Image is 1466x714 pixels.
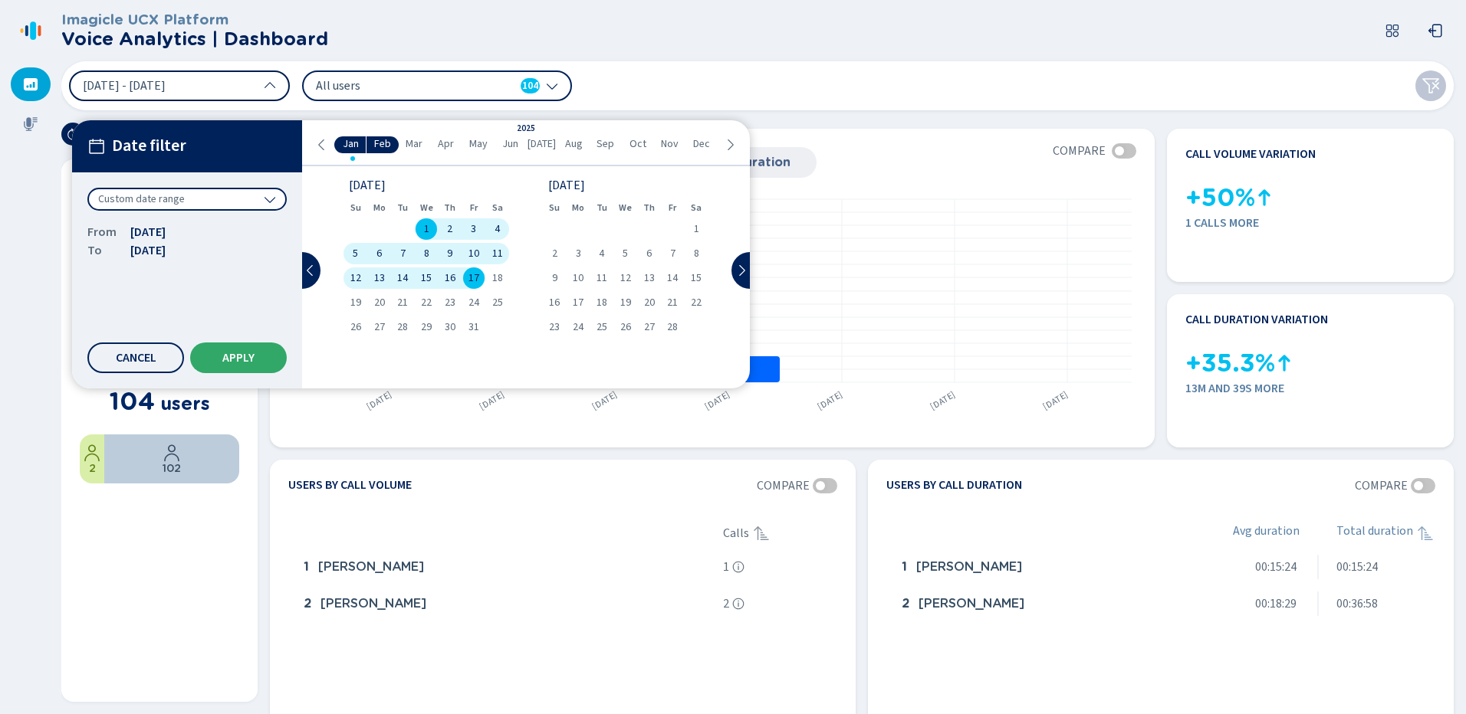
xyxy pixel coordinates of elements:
[469,138,488,150] span: May
[643,202,655,213] abbr: Thursday
[87,223,118,241] span: From
[462,243,485,264] div: Fri Jan 10 2025
[613,267,637,289] div: Wed Feb 12 2025
[567,292,590,313] div: Mon Feb 17 2025
[691,297,702,308] span: 22
[613,243,637,264] div: Wed Feb 05 2025
[567,316,590,338] div: Mon Feb 24 2025
[590,292,614,313] div: Tue Feb 18 2025
[447,224,452,234] span: 2
[565,138,583,150] span: Aug
[397,273,408,283] span: 14
[597,297,607,308] span: 18
[367,267,391,289] div: Mon Jan 13 2025
[492,202,503,213] abbr: Saturday
[343,138,359,150] span: Jan
[485,218,509,240] div: Sat Jan 04 2025
[415,292,439,313] div: Wed Jan 22 2025
[613,316,637,338] div: Wed Feb 26 2025
[543,267,567,289] div: Sun Feb 09 2025
[590,267,614,289] div: Tue Feb 11 2025
[661,138,679,150] span: Nov
[424,248,429,259] span: 8
[264,80,276,92] svg: chevron-up
[597,322,607,332] span: 25
[685,267,708,289] div: Sat Feb 15 2025
[694,248,699,259] span: 8
[397,297,408,308] span: 21
[316,139,328,151] svg: chevron-left
[462,218,485,240] div: Fri Jan 03 2025
[439,292,462,313] div: Thu Jan 23 2025
[190,342,287,373] button: Apply
[495,224,500,234] span: 4
[613,292,637,313] div: Wed Feb 19 2025
[685,243,708,264] div: Sat Feb 08 2025
[573,322,583,332] span: 24
[304,264,317,277] svg: chevron-left
[644,322,655,332] span: 27
[222,352,255,364] span: Apply
[350,297,361,308] span: 19
[87,241,118,260] span: To
[549,202,560,213] abbr: Sunday
[468,248,479,259] span: 10
[637,267,661,289] div: Thu Feb 13 2025
[367,316,391,338] div: Mon Jan 27 2025
[597,138,614,150] span: Sep
[661,316,685,338] div: Fri Feb 28 2025
[573,273,583,283] span: 10
[590,316,614,338] div: Tue Feb 25 2025
[420,202,433,213] abbr: Wednesday
[492,248,503,259] span: 11
[343,243,367,264] div: Sun Jan 05 2025
[502,138,518,150] span: Jun
[470,202,478,213] abbr: Friday
[400,248,406,259] span: 7
[597,202,607,213] abbr: Tuesday
[343,292,367,313] div: Sun Jan 19 2025
[620,297,631,308] span: 19
[373,202,386,213] abbr: Monday
[87,137,106,156] svg: calendar
[421,322,432,332] span: 29
[546,80,558,92] svg: chevron-down
[367,243,391,264] div: Mon Jan 06 2025
[685,292,708,313] div: Sat Feb 22 2025
[438,138,454,150] span: Apr
[549,297,560,308] span: 16
[462,267,485,289] div: Fri Jan 17 2025
[350,322,361,332] span: 26
[619,202,632,213] abbr: Wednesday
[567,243,590,264] div: Mon Feb 03 2025
[406,138,422,150] span: Mar
[439,218,462,240] div: Thu Jan 02 2025
[421,273,432,283] span: 15
[374,273,385,283] span: 13
[620,322,631,332] span: 26
[549,322,560,332] span: 23
[415,218,439,240] div: Wed Jan 01 2025
[23,116,38,132] svg: mic-fill
[374,322,385,332] span: 27
[667,322,678,332] span: 28
[1415,70,1446,101] button: Clear filters
[415,267,439,289] div: Wed Jan 15 2025
[468,322,479,332] span: 31
[415,316,439,338] div: Wed Jan 29 2025
[397,322,408,332] span: 28
[391,316,415,338] div: Tue Jan 28 2025
[669,202,676,213] abbr: Friday
[69,70,290,101] button: [DATE] - [DATE]
[316,77,492,94] span: All users
[343,316,367,338] div: Sun Jan 26 2025
[667,273,678,283] span: 14
[444,202,455,213] abbr: Thursday
[116,352,156,364] span: Cancel
[367,292,391,313] div: Mon Jan 20 2025
[1428,23,1443,38] svg: box-arrow-left
[424,224,429,234] span: 1
[130,223,166,241] span: [DATE]
[421,297,432,308] span: 22
[637,243,661,264] div: Thu Feb 06 2025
